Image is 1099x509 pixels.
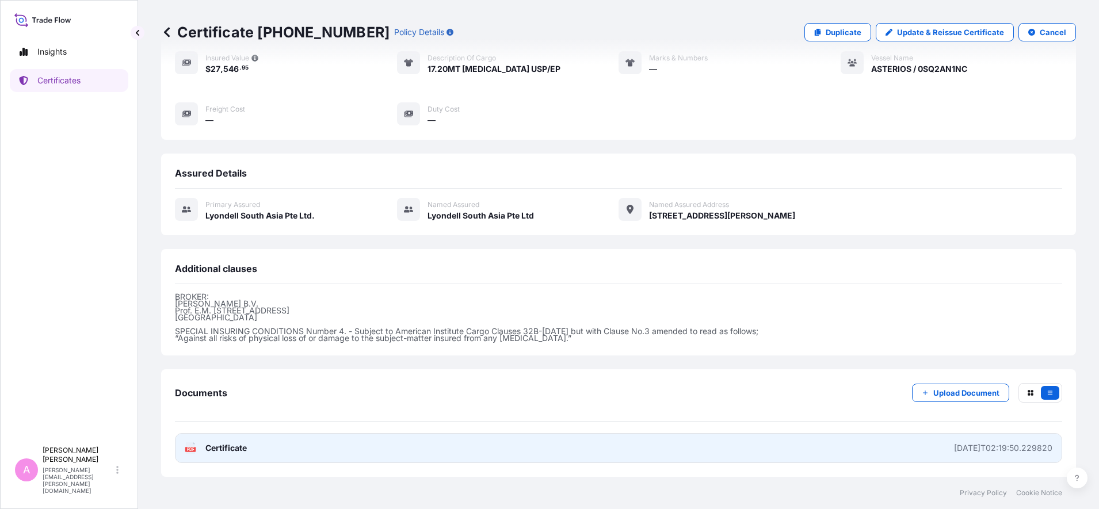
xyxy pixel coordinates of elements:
button: Cancel [1018,23,1076,41]
p: Policy Details [394,26,444,38]
span: — [649,63,657,75]
p: Duplicate [826,26,861,38]
span: 17.20MT [MEDICAL_DATA] USP/EP [428,63,560,75]
span: Duty Cost [428,105,460,114]
a: Update & Reissue Certificate [876,23,1014,41]
text: PDF [187,447,194,451]
span: A [23,464,30,476]
span: Assured Details [175,167,247,179]
p: Certificates [37,75,81,86]
p: Certificate [PHONE_NUMBER] [161,23,390,41]
p: [PERSON_NAME][EMAIL_ADDRESS][PERSON_NAME][DOMAIN_NAME] [43,466,114,494]
span: Lyondell South Asia Pte Ltd [428,210,534,221]
span: Named Assured Address [649,200,729,209]
a: PDFCertificate[DATE]T02:19:50.229820 [175,433,1062,463]
a: Insights [10,40,128,63]
span: . [239,66,241,70]
p: Insights [37,46,67,58]
span: Additional clauses [175,263,257,274]
p: Cancel [1040,26,1066,38]
a: Privacy Policy [960,488,1007,497]
span: Freight Cost [205,105,245,114]
span: Lyondell South Asia Pte Ltd. [205,210,315,221]
p: BROKER: [PERSON_NAME] B.V. Prof. E.M. [STREET_ADDRESS] [GEOGRAPHIC_DATA] SPECIAL INSURING CONDITI... [175,293,1062,342]
span: Named Assured [428,200,479,209]
span: , [220,65,223,73]
a: Certificates [10,69,128,92]
p: [PERSON_NAME] [PERSON_NAME] [43,446,114,464]
p: Upload Document [933,387,999,399]
span: [STREET_ADDRESS][PERSON_NAME] [649,210,795,221]
button: Upload Document [912,384,1009,402]
div: [DATE]T02:19:50.229820 [954,442,1052,454]
span: — [428,114,436,126]
span: ASTERIOS / 0SQ2AN1NC [871,63,967,75]
span: 95 [242,66,249,70]
span: Primary assured [205,200,260,209]
span: Certificate [205,442,247,454]
a: Duplicate [804,23,871,41]
span: 27 [211,65,220,73]
p: Update & Reissue Certificate [897,26,1004,38]
span: 546 [223,65,239,73]
span: — [205,114,213,126]
a: Cookie Notice [1016,488,1062,497]
span: Documents [175,387,227,399]
span: $ [205,65,211,73]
